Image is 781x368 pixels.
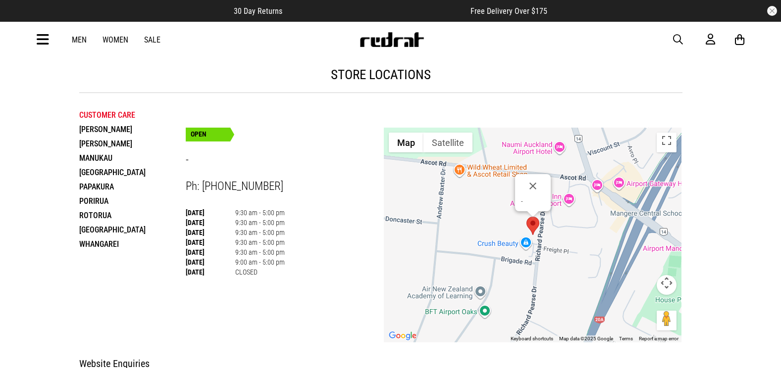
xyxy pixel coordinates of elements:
button: Drag Pegman onto the map to open Street View [657,311,677,330]
h3: - [186,153,384,168]
td: 9:30 am - 5:00 pm [235,247,285,257]
li: Porirua [79,194,186,208]
span: 30 Day Returns [234,6,282,16]
a: Women [103,35,128,45]
span: Ph: [PHONE_NUMBER] [186,180,283,193]
li: Whangarei [79,237,186,251]
iframe: Customer reviews powered by Trustpilot [302,6,451,16]
li: Rotorua [79,208,186,223]
li: [PERSON_NAME] [79,137,186,151]
li: [GEOGRAPHIC_DATA] [79,223,186,237]
th: [DATE] [186,218,235,228]
img: Google [386,329,419,342]
li: [PERSON_NAME] [79,122,186,137]
a: Report a map error [639,336,678,341]
span: Free Delivery Over $175 [470,6,547,16]
button: Toggle fullscreen view [657,133,677,152]
button: Show satellite imagery [423,133,472,152]
th: [DATE] [186,267,235,277]
td: 9:30 am - 5:00 pm [235,228,285,237]
button: Map camera controls [657,275,677,295]
button: Show street map [389,133,423,152]
td: 9:30 am - 5:00 pm [235,218,285,228]
a: Open this area in Google Maps (opens a new window) [386,329,419,342]
li: Manukau [79,151,186,165]
span: Map data ©2025 Google [559,336,613,341]
th: [DATE] [186,237,235,247]
li: Customer Care [79,108,186,122]
td: 9:30 am - 5:00 pm [235,237,285,247]
button: Keyboard shortcuts [511,335,553,342]
th: [DATE] [186,208,235,218]
td: 9:00 am - 5:00 pm [235,257,285,267]
h1: store locations [79,67,682,83]
img: Redrat logo [359,32,424,47]
th: [DATE] [186,257,235,267]
div: - [521,198,545,205]
li: Papakura [79,180,186,194]
th: [DATE] [186,228,235,237]
a: Sale [144,35,160,45]
td: 9:30 am - 5:00 pm [235,208,285,218]
div: OPEN [186,128,230,141]
button: Close [521,174,545,198]
td: CLOSED [235,267,285,277]
th: [DATE] [186,247,235,257]
a: Men [72,35,87,45]
li: [GEOGRAPHIC_DATA] [79,165,186,180]
a: Terms (opens in new tab) [619,336,633,341]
